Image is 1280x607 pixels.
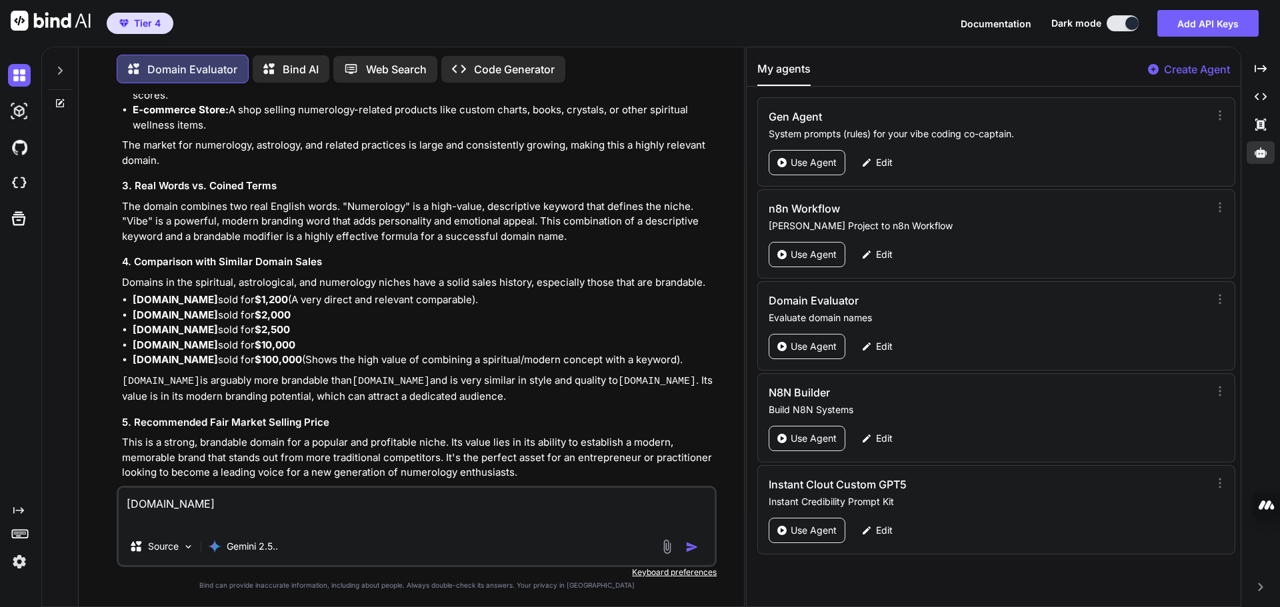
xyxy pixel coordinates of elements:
[117,580,717,590] p: Bind can provide inaccurate information, including about people. Always double-check its answers....
[133,338,218,351] strong: [DOMAIN_NAME]
[8,64,31,87] img: darkChat
[134,17,161,30] span: Tier 4
[255,293,288,306] strong: $1,200
[659,539,675,554] img: attachment
[133,293,218,306] strong: [DOMAIN_NAME]
[791,432,837,445] p: Use Agent
[119,488,715,528] textarea: [DOMAIN_NAME]
[122,199,714,245] p: The domain combines two real English words. "Numerology" is a high-value, descriptive keyword tha...
[183,541,194,552] img: Pick Models
[769,311,1204,324] p: Evaluate domain names
[8,550,31,573] img: settings
[791,524,837,537] p: Use Agent
[8,172,31,195] img: cloudideIcon
[352,376,430,387] code: [DOMAIN_NAME]
[876,340,893,353] p: Edit
[148,540,179,553] p: Source
[147,61,237,77] p: Domain Evaluator
[133,352,714,368] li: sold for (Shows the high value of combining a spiritual/modern concept with a keyword).
[133,322,714,338] li: sold for
[769,293,1073,308] h3: Domain Evaluator
[133,103,714,133] li: A shop selling numerology-related products like custom charts, books, crystals, or other spiritua...
[133,338,714,353] li: sold for
[133,308,218,321] strong: [DOMAIN_NAME]
[876,248,893,261] p: Edit
[769,495,1204,508] p: Instant Credibility Prompt Kit
[11,11,91,31] img: Bind AI
[876,432,893,445] p: Edit
[122,376,200,387] code: [DOMAIN_NAME]
[122,179,714,194] h3: 3. Real Words vs. Coined Terms
[791,248,837,261] p: Use Agent
[122,255,714,270] h3: 4. Comparison with Similar Domain Sales
[122,138,714,168] p: The market for numerology, astrology, and related practices is large and consistently growing, ma...
[122,275,714,291] p: Domains in the spiritual, astrological, and numerology niches have a solid sales history, especia...
[208,540,221,553] img: Gemini 2.5 Pro
[122,415,714,430] h3: 5. Recommended Fair Market Selling Price
[618,376,696,387] code: [DOMAIN_NAME]
[117,567,717,578] p: Keyboard preferences
[133,353,218,366] strong: [DOMAIN_NAME]
[685,540,699,554] img: icon
[255,323,290,336] strong: $2,500
[283,61,319,77] p: Bind AI
[769,384,1073,400] h3: N8N Builder
[769,127,1204,141] p: System prompts (rules) for your vibe coding co-captain.
[769,219,1204,233] p: [PERSON_NAME] Project to n8n Workflow
[757,61,811,86] button: My agents
[122,435,714,480] p: This is a strong, brandable domain for a popular and profitable niche. Its value lies in its abil...
[255,353,302,366] strong: $100,000
[769,109,1073,125] h3: Gen Agent
[255,308,291,321] strong: $2,000
[1051,17,1101,30] span: Dark mode
[961,17,1031,31] button: Documentation
[122,373,714,404] p: is arguably more brandable than and is very similar in style and quality to . Its value is in its...
[133,103,229,116] strong: E-commerce Store:
[1164,61,1230,77] p: Create Agent
[876,524,893,537] p: Edit
[769,403,1204,416] p: Build N8N Systems
[107,13,173,34] button: premiumTier 4
[8,100,31,123] img: darkAi-studio
[133,293,714,308] li: sold for (A very direct and relevant comparable).
[8,136,31,159] img: githubDark
[769,201,1073,217] h3: n8n Workflow
[961,18,1031,29] span: Documentation
[366,61,427,77] p: Web Search
[133,323,218,336] strong: [DOMAIN_NAME]
[769,476,1073,492] h3: Instant Clout Custom GPT5
[474,61,555,77] p: Code Generator
[133,308,714,323] li: sold for
[791,340,837,353] p: Use Agent
[119,19,129,27] img: premium
[876,156,893,169] p: Edit
[227,540,278,553] p: Gemini 2.5..
[791,156,837,169] p: Use Agent
[255,338,295,351] strong: $10,000
[1157,10,1259,37] button: Add API Keys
